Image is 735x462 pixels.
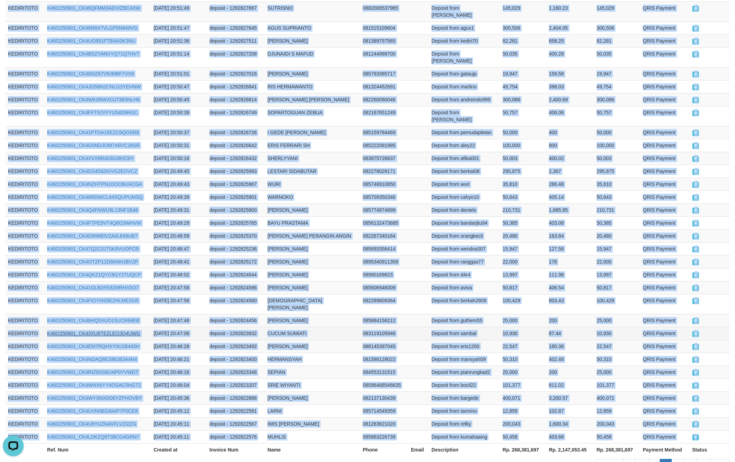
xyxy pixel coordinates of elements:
td: 0895340911359 [360,255,408,268]
a: K46O250901_CK4UVNNEG6AIP7P0CE8 [47,408,138,414]
td: KEDIRITOTO [5,294,44,314]
td: KEDIRITOTO [5,255,44,268]
a: K46O250901_CK4Q4FNWU9L13NF1B46 [47,207,138,213]
td: [PERSON_NAME] [265,67,360,80]
td: [PERSON_NAME] [265,203,360,216]
td: 085222091985 [360,139,408,152]
span: PAID [692,97,699,103]
td: 081389757565 [360,34,408,47]
td: 50,003 [594,152,640,165]
td: [DATE] 20:49:31 [151,203,207,216]
td: 2,400.69 [546,93,594,106]
td: 22,000 [594,255,640,268]
td: 50,000 [500,126,546,139]
a: K46O250901_CK4FFT9JYFYU54D9RGC [47,110,138,115]
td: 127.58 [546,242,594,255]
span: PAID [692,51,699,57]
span: PAID [692,156,699,162]
td: 20,480 [500,229,546,242]
td: Deposit from aley22 [429,139,500,152]
span: PAID [692,298,699,304]
td: 082167651249 [360,106,408,126]
td: 100,429 [594,294,640,314]
td: 210,731 [594,203,640,216]
a: K46O250901_CK4WYSNX0O6YZPHOVBY [47,395,142,401]
td: QRIS Payment [640,165,689,178]
td: deposit - 1292827645 [207,21,265,34]
td: 100,000 [500,139,546,152]
td: [DATE] 20:51:36 [151,34,207,47]
td: [DATE] 20:48:02 [151,268,207,281]
span: PAID [692,182,699,188]
td: deposit - 1292824586 [207,281,265,294]
td: Deposit from wuri [429,178,500,190]
td: deposit - 1292826814 [207,93,265,106]
td: QRIS Payment [640,203,689,216]
td: 35,810 [500,178,546,190]
td: 13,997 [500,268,546,281]
td: 15,947 [594,242,640,255]
td: DJUNAIDI S MAFUD [265,47,360,67]
td: QRIS Payment [640,314,689,327]
td: 08990169823 [360,268,408,281]
td: QRIS Payment [640,242,689,255]
td: 398.03 [546,80,594,93]
td: Deposit from guthem55 [429,314,500,327]
td: 19,947 [594,67,640,80]
td: [DATE] 20:51:49 [151,1,207,21]
td: deposit - 1292826432 [207,152,265,165]
td: 50,003 [500,152,546,165]
td: QRIS Payment [640,67,689,80]
td: [DATE] 20:50:31 [151,139,207,152]
td: 082289809364 [360,294,408,314]
span: PAID [692,26,699,31]
td: deposit - 1292823492 [207,340,265,353]
td: 406.06 [546,106,594,126]
td: Deposit from ranggas77 [429,255,500,268]
td: KEDIRITOTO [5,216,44,229]
td: [PERSON_NAME] PERANGIN ANGIN [265,229,360,242]
span: PAID [692,233,699,239]
a: K46O250901_CK4WK0RWXOJ7363NLH6 [47,97,140,102]
td: 163.84 [546,229,594,242]
td: 082267340164 [360,229,408,242]
td: KEDIRITOTO [5,139,44,152]
td: deposit - 1292827208 [207,47,265,67]
a: K46O250901_CK47Q2C0J7SK8VUOPCR [47,246,139,252]
td: 300,086 [500,93,546,106]
span: PAID [692,285,699,291]
td: 50,643 [594,190,640,203]
td: ERIS FERRARI SH [265,139,360,152]
span: PAID [692,110,699,116]
span: PAID [692,208,699,214]
td: KEDIRITOTO [5,47,44,67]
a: K46O250901_CK4JD5BN2CNLG3YEHNW [47,84,141,89]
td: 085774874899 [360,203,408,216]
td: Deposit from berkah2809 [429,294,500,314]
td: 2,367 [546,165,594,178]
td: QRIS Payment [640,255,689,268]
a: K46O250901_CK4G5NDJOM7A8VC26SR [47,143,140,148]
td: QRIS Payment [640,126,689,139]
td: 159.58 [546,67,594,80]
a: K46O250901_CK4U8YUZNAVFLVZI2ZG [47,421,137,427]
a: K46O250901_CK4NDAQ8ES86J83A4N4 [47,356,137,362]
td: KEDIRITOTO [5,327,44,340]
td: 87.44 [546,327,594,340]
td: 49,754 [594,80,640,93]
td: Deposit from sambal [429,327,500,340]
td: QRIS Payment [640,1,689,21]
td: deposit - 1292824644 [207,268,265,281]
td: Deposit from orangkecil [429,229,500,242]
a: K46O250901_CK4XVX8R4030J9H23IY [47,156,134,161]
td: 085793385717 [360,67,408,80]
td: KEDIRITOTO [5,93,44,106]
td: I GEDE [PERSON_NAME] [265,126,360,139]
span: PAID [692,169,699,175]
td: KEDIRITOTO [5,281,44,294]
td: [PERSON_NAME] [265,255,360,268]
td: 085746910850 [360,178,408,190]
td: 50,757 [500,106,546,126]
td: 22,000 [500,255,546,268]
td: Deposit from gataujp [429,67,500,80]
